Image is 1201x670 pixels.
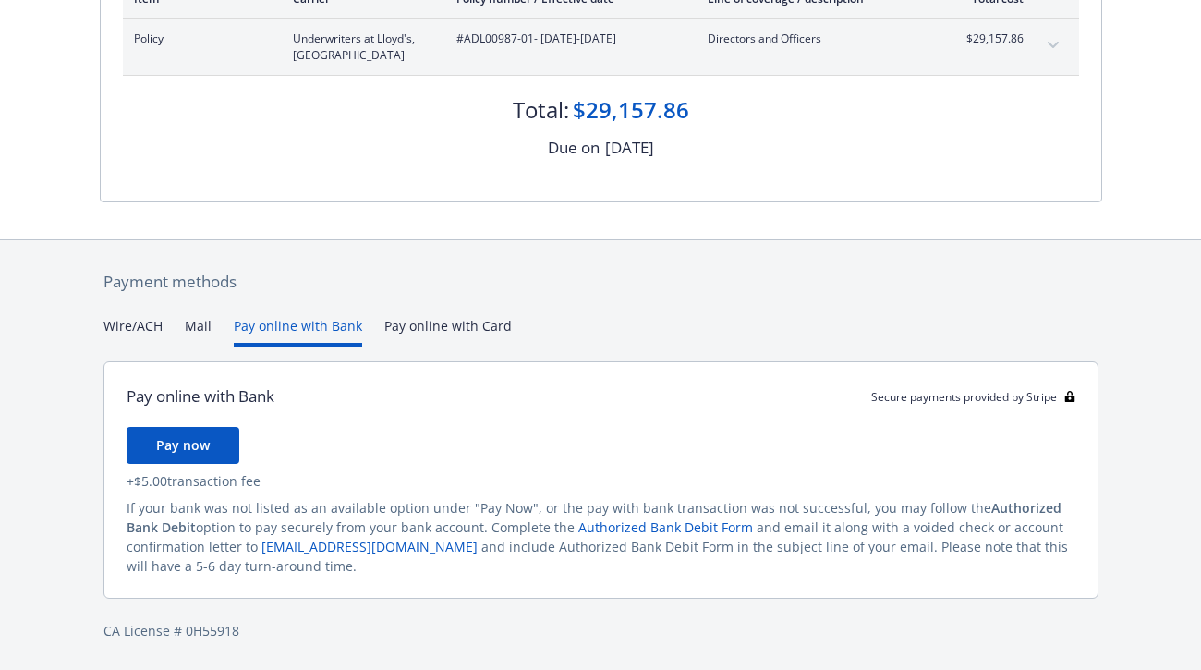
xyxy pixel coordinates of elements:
[1038,30,1068,60] button: expand content
[293,30,427,64] span: Underwriters at Lloyd's, [GEOGRAPHIC_DATA]
[605,136,654,160] div: [DATE]
[103,621,1098,640] div: CA License # 0H55918
[708,30,925,47] span: Directors and Officers
[103,316,163,347] button: Wire/ACH
[384,316,512,347] button: Pay online with Card
[954,30,1024,47] span: $29,157.86
[548,136,600,160] div: Due on
[156,436,210,454] span: Pay now
[127,427,239,464] button: Pay now
[103,270,1098,294] div: Payment methods
[127,384,274,408] div: Pay online with Bank
[578,518,753,536] a: Authorized Bank Debit Form
[127,498,1075,576] div: If your bank was not listed as an available option under "Pay Now", or the pay with bank transact...
[261,538,478,555] a: [EMAIL_ADDRESS][DOMAIN_NAME]
[134,30,263,47] span: Policy
[123,19,1079,75] div: PolicyUnderwriters at Lloyd's, [GEOGRAPHIC_DATA]#ADL00987-01- [DATE]-[DATE]Directors and Officers...
[513,94,569,126] div: Total:
[127,499,1061,536] span: Authorized Bank Debit
[573,94,689,126] div: $29,157.86
[185,316,212,347] button: Mail
[234,316,362,347] button: Pay online with Bank
[127,471,1075,491] div: + $5.00 transaction fee
[871,389,1075,405] div: Secure payments provided by Stripe
[456,30,678,47] span: #ADL00987-01 - [DATE]-[DATE]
